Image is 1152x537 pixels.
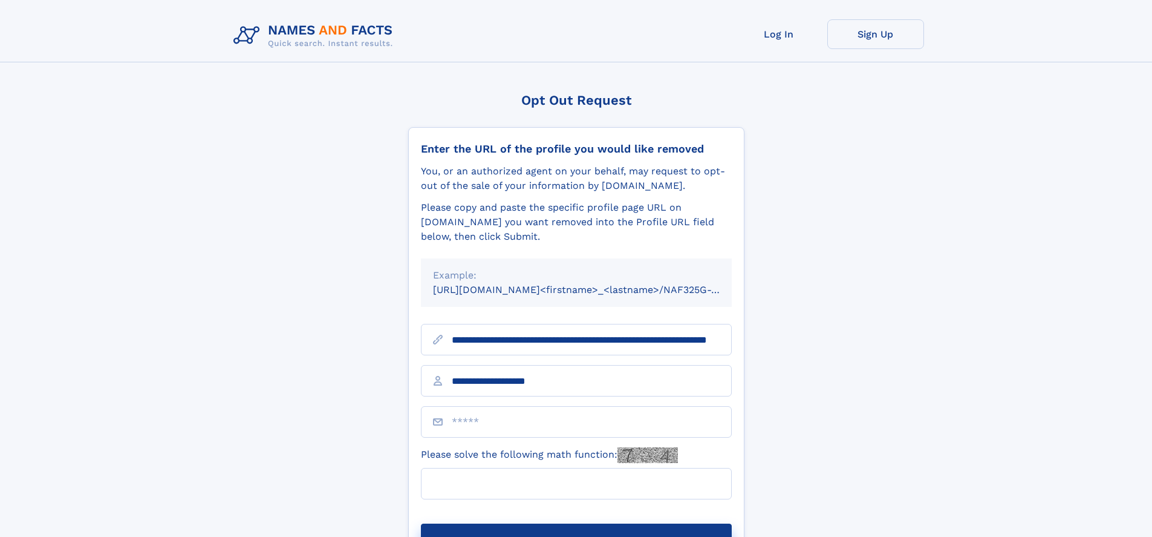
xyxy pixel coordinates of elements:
[433,284,755,295] small: [URL][DOMAIN_NAME]<firstname>_<lastname>/NAF325G-xxxxxxxx
[408,93,744,108] div: Opt Out Request
[421,142,732,156] div: Enter the URL of the profile you would like removed
[731,19,827,49] a: Log In
[421,447,678,463] label: Please solve the following math function:
[229,19,403,52] img: Logo Names and Facts
[827,19,924,49] a: Sign Up
[433,268,720,283] div: Example:
[421,200,732,244] div: Please copy and paste the specific profile page URL on [DOMAIN_NAME] you want removed into the Pr...
[421,164,732,193] div: You, or an authorized agent on your behalf, may request to opt-out of the sale of your informatio...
